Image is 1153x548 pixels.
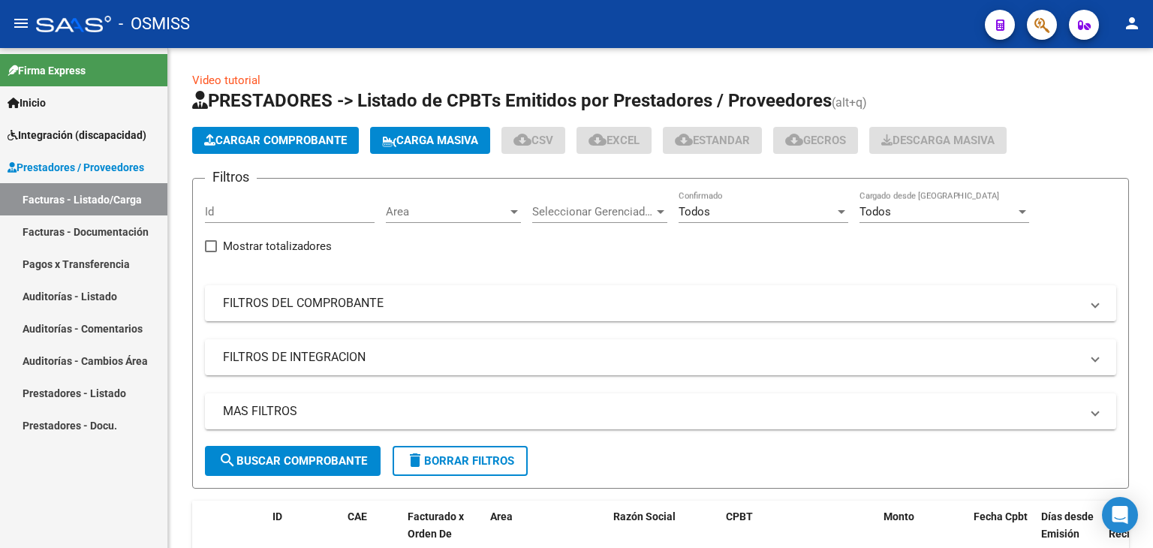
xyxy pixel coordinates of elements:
mat-panel-title: MAS FILTROS [223,403,1080,420]
span: Días desde Emisión [1041,510,1094,540]
span: Firma Express [8,62,86,79]
span: Area [386,205,507,218]
button: Buscar Comprobante [205,446,381,476]
button: Cargar Comprobante [192,127,359,154]
a: Video tutorial [192,74,260,87]
span: Carga Masiva [382,134,478,147]
span: Integración (discapacidad) [8,127,146,143]
span: Monto [884,510,914,522]
span: CPBT [726,510,753,522]
mat-icon: cloud_download [513,131,531,149]
span: Fecha Recibido [1109,510,1151,540]
mat-icon: menu [12,14,30,32]
span: Razón Social [613,510,676,522]
app-download-masive: Descarga masiva de comprobantes (adjuntos) [869,127,1007,154]
span: Seleccionar Gerenciador [532,205,654,218]
span: Cargar Comprobante [204,134,347,147]
span: Facturado x Orden De [408,510,464,540]
mat-panel-title: FILTROS DEL COMPROBANTE [223,295,1080,312]
mat-icon: cloud_download [785,131,803,149]
mat-icon: cloud_download [675,131,693,149]
span: - OSMISS [119,8,190,41]
mat-icon: cloud_download [589,131,607,149]
mat-icon: search [218,451,236,469]
button: Descarga Masiva [869,127,1007,154]
span: Todos [679,205,710,218]
span: Gecros [785,134,846,147]
mat-expansion-panel-header: MAS FILTROS [205,393,1116,429]
span: EXCEL [589,134,640,147]
span: Mostrar totalizadores [223,237,332,255]
mat-expansion-panel-header: FILTROS DE INTEGRACION [205,339,1116,375]
span: Area [490,510,513,522]
mat-panel-title: FILTROS DE INTEGRACION [223,349,1080,366]
button: CSV [501,127,565,154]
mat-icon: person [1123,14,1141,32]
button: Borrar Filtros [393,446,528,476]
button: Carga Masiva [370,127,490,154]
span: CAE [348,510,367,522]
span: Buscar Comprobante [218,454,367,468]
span: Borrar Filtros [406,454,514,468]
span: ID [272,510,282,522]
mat-icon: delete [406,451,424,469]
button: Gecros [773,127,858,154]
span: Fecha Cpbt [974,510,1028,522]
span: Inicio [8,95,46,111]
span: (alt+q) [832,95,867,110]
span: PRESTADORES -> Listado de CPBTs Emitidos por Prestadores / Proveedores [192,90,832,111]
div: Open Intercom Messenger [1102,497,1138,533]
h3: Filtros [205,167,257,188]
mat-expansion-panel-header: FILTROS DEL COMPROBANTE [205,285,1116,321]
span: Descarga Masiva [881,134,995,147]
button: Estandar [663,127,762,154]
span: Todos [859,205,891,218]
span: CSV [513,134,553,147]
button: EXCEL [576,127,652,154]
span: Estandar [675,134,750,147]
span: Prestadores / Proveedores [8,159,144,176]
